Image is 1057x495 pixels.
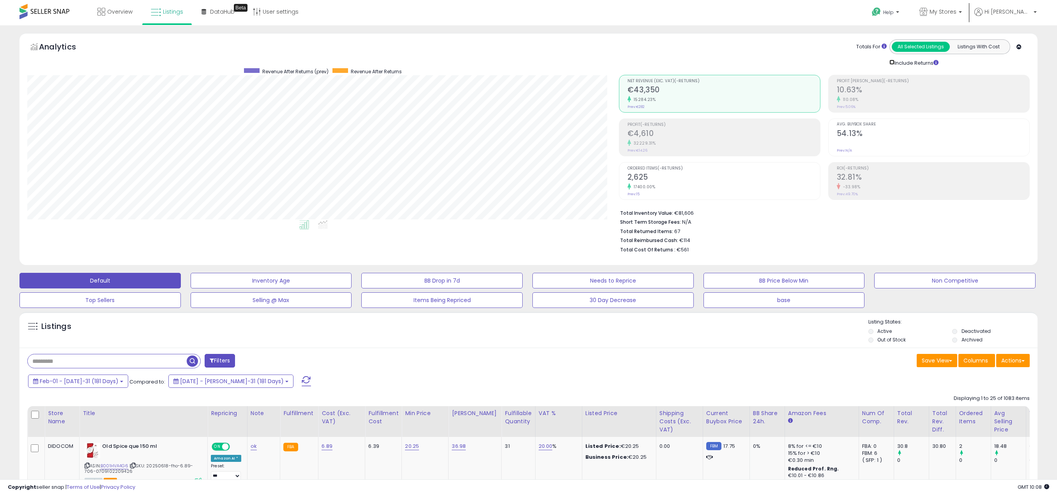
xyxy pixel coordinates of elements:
div: Total Rev. Diff. [932,409,953,434]
strong: Copyright [8,483,36,491]
span: €561 [677,246,689,253]
p: Listing States: [868,318,1038,326]
button: Inventory Age [191,273,352,288]
div: FBA: 0 [862,443,888,450]
button: All Selected Listings [892,42,950,52]
a: 20.00 [539,442,553,450]
small: 32229.31% [631,140,656,146]
span: DataHub [210,8,235,16]
div: 0 [897,457,929,464]
div: 30.8 [897,443,929,450]
div: Title [83,409,204,417]
button: Columns [958,354,995,367]
span: 67 [674,228,680,235]
span: €114 [679,237,690,244]
button: BB Drop in 7d [361,273,523,288]
div: DIDOCOM [48,443,73,450]
small: Prev: 15 [627,192,640,196]
b: Business Price: [585,453,628,461]
b: Total Cost Of Returns : [620,246,675,253]
span: N/A [682,218,691,226]
span: Help [883,9,894,16]
button: Actions [996,354,1030,367]
small: Prev: 5.06% [837,104,855,109]
span: Listings [163,8,183,16]
img: 51+RSYjX2pL._SL40_.jpg [85,443,100,458]
h2: €4,610 [627,129,820,140]
a: Terms of Use [67,483,100,491]
b: (-Returns) [884,79,909,83]
div: 0.00 [659,443,697,450]
div: Listed Price [585,409,653,417]
button: base [703,292,865,308]
button: Filters [205,354,235,368]
a: 36.98 [452,442,466,450]
span: Overview [107,8,133,16]
div: 18.48 [994,443,1026,450]
small: Prev: 49.70% [837,192,858,196]
b: (-Returns) [658,166,683,170]
div: 2 [959,443,991,450]
button: Items Being Repriced [361,292,523,308]
b: Short Term Storage Fees: [620,219,681,225]
button: Listings With Cost [949,42,1008,52]
h5: Listings [41,321,71,332]
span: OFF [229,443,241,450]
span: All listings currently available for purchase on Amazon [85,478,103,484]
h2: 10.63% [837,85,1029,96]
button: Save View [917,354,957,367]
small: 110.08% [840,97,859,103]
div: [PERSON_NAME] [452,409,498,417]
small: Amazon Fees. [788,417,793,424]
a: Privacy Policy [101,483,135,491]
button: Feb-01 - [DATE]-31 (181 Days) [28,375,128,388]
b: Reduced Prof. Rng. [788,465,839,472]
div: Fulfillment Cost [368,409,398,426]
div: FBM: 6 [862,450,888,457]
div: Num of Comp. [862,409,891,426]
div: Current Buybox Price [706,409,746,426]
span: Revenue After Returns (prev) [262,68,329,75]
span: | SKU: 20250618-fho-6.89-706-0709102209426 [85,463,193,474]
div: Min Price [405,409,445,417]
span: Net Revenue (Exc. VAT) [627,79,820,83]
span: ROI [837,166,1029,170]
b: Total Reimbursed Cash: [620,237,678,244]
span: 17.75 [723,442,735,450]
div: Avg Selling Price [994,409,1023,434]
button: Top Sellers [19,292,181,308]
b: (-Returns) [674,79,700,83]
div: Repricing [211,409,244,417]
div: Tooltip anchor [234,4,247,12]
li: €81,606 [620,208,1024,217]
span: Feb-01 - [DATE]-31 (181 Days) [40,377,118,385]
button: Selling @ Max [191,292,352,308]
label: Deactivated [962,328,991,334]
small: 17400.00% [631,184,656,190]
h2: €43,350 [627,85,820,96]
div: 6.39 [368,443,396,450]
div: 8% for <= €10 [788,443,853,450]
div: 0 [994,457,1026,464]
span: Revenue After Returns [351,68,402,75]
h5: Analytics [39,41,91,54]
span: Avg. Buybox Share [837,122,1029,127]
div: ASIN: [85,443,202,484]
span: Hi [PERSON_NAME] [985,8,1031,16]
button: Default [19,273,181,288]
small: FBM [706,442,721,450]
span: My Stores [930,8,956,16]
small: 15284.23% [631,97,656,103]
button: [DATE] - [PERSON_NAME]-31 (181 Days) [168,375,293,388]
span: FBA [104,478,117,484]
h2: 54.13% [837,129,1029,140]
span: [DATE] - [PERSON_NAME]-31 (181 Days) [180,377,284,385]
a: 6.89 [322,442,332,450]
small: -33.98% [840,184,861,190]
div: BB Share 24h. [753,409,781,426]
div: Store Name [48,409,76,426]
span: 2025-08-14 10:08 GMT [1018,483,1049,491]
div: Total Rev. [897,409,926,426]
b: (-Returns) [640,122,666,127]
b: Total Inventory Value: [620,210,673,216]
